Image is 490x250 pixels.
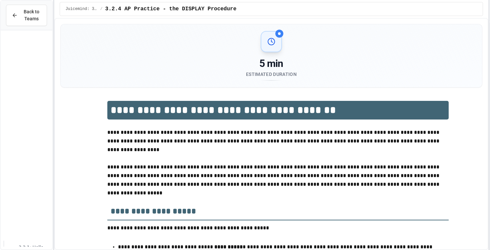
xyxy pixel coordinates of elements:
[246,58,297,70] div: 5 min
[22,8,41,22] span: Back to Teams
[6,5,47,26] button: Back to Teams
[65,6,97,12] span: Juicemind: 3.1.1-3.4.4
[100,6,102,12] span: /
[105,5,237,13] span: 3.2.4 AP Practice - the DISPLAY Procedure
[246,71,297,78] div: Estimated Duration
